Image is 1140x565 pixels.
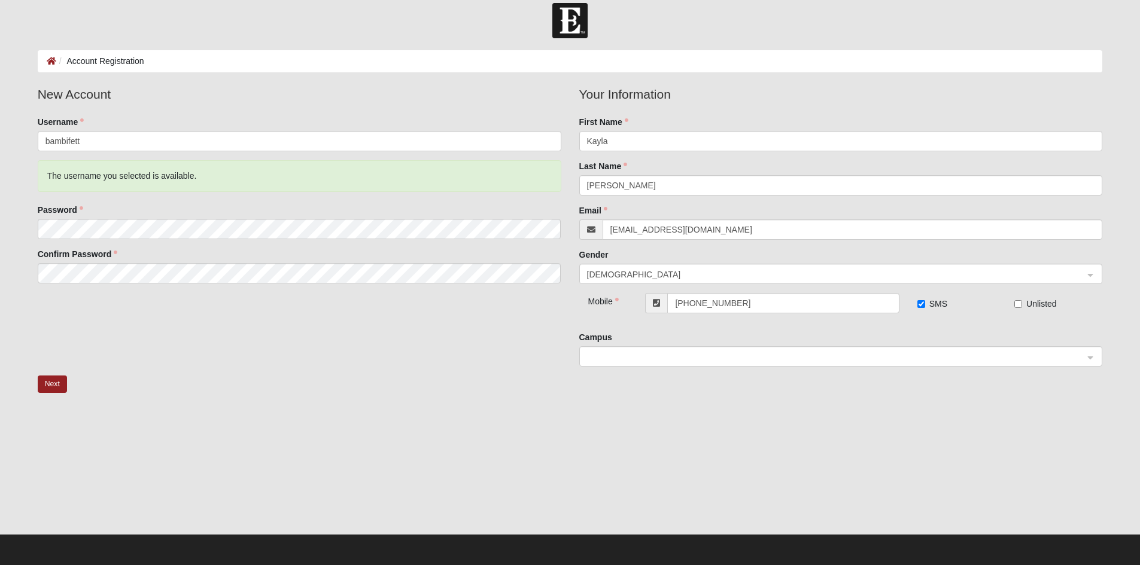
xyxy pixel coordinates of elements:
span: Unlisted [1026,299,1057,309]
legend: Your Information [579,85,1103,104]
div: Mobile [579,293,623,307]
label: Password [38,204,83,216]
span: Female [587,268,1084,281]
div: The username you selected is available. [38,160,561,192]
label: Last Name [579,160,628,172]
label: Email [579,204,607,216]
li: Account Registration [56,55,144,68]
input: SMS [917,300,925,308]
img: Church of Eleven22 Logo [552,3,588,38]
label: First Name [579,116,628,128]
button: Next [38,375,67,393]
label: Confirm Password [38,248,118,260]
label: Gender [579,249,609,261]
legend: New Account [38,85,561,104]
label: Username [38,116,84,128]
input: Unlisted [1014,300,1022,308]
label: Campus [579,331,612,343]
span: SMS [929,299,947,309]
